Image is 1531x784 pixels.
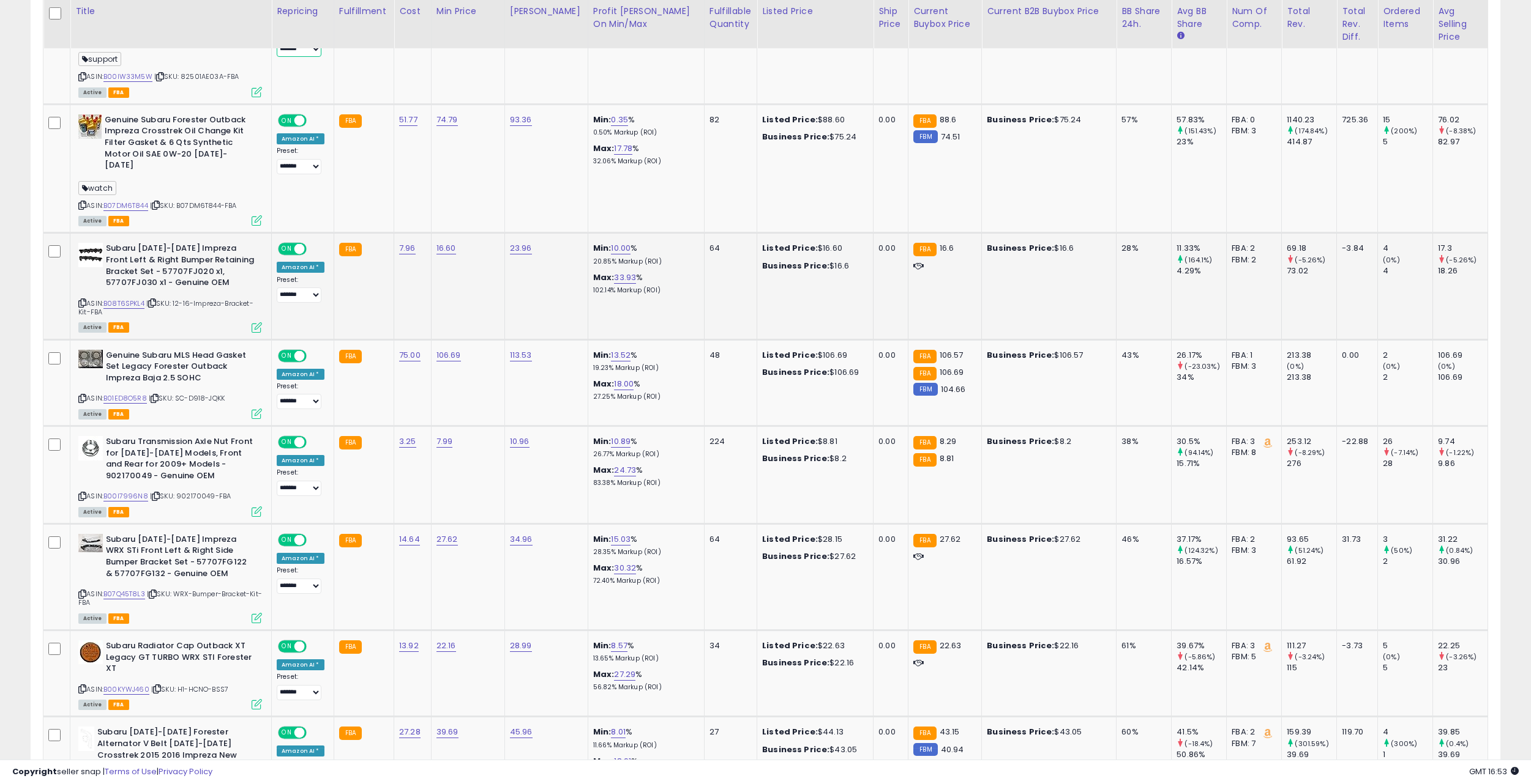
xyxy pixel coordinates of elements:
b: Business Price: [762,366,829,378]
small: (124.32%) [1185,545,1218,555]
div: 213.38 [1287,350,1336,361]
div: Title [75,5,266,18]
div: $27.62 [762,551,864,562]
b: Listed Price: [762,242,818,254]
span: | SKU: B07DM6T844-FBA [150,201,237,210]
a: B00KYWJ460 [103,684,149,695]
small: (164.1%) [1185,255,1212,265]
span: 74.51 [941,131,960,142]
span: | SKU: SC-D918-JQKK [149,393,225,403]
a: 45.96 [510,726,533,738]
div: 0.00 [878,114,899,125]
b: Max: [593,142,615,154]
small: FBA [913,534,936,547]
div: Current B2B Buybox Price [987,5,1111,18]
div: 253.12 [1287,436,1336,447]
div: Preset: [277,468,324,496]
div: $106.69 [762,350,864,361]
div: Amazon AI * [277,369,324,380]
div: $16.6 [762,261,864,272]
div: FBA: 3 [1232,436,1272,447]
span: watch [78,181,116,195]
small: FBA [913,367,936,380]
b: Max: [593,378,615,390]
a: 27.29 [614,668,635,681]
span: FBA [108,216,129,226]
a: B00I7996N8 [103,491,148,501]
div: FBM: 2 [1232,254,1272,265]
div: FBA: 0 [1232,114,1272,125]
span: OFF [305,116,324,126]
span: support [78,52,121,66]
div: 64 [709,534,747,545]
a: B07DM6T844 [103,201,148,211]
div: 23% [1177,136,1226,147]
b: Min: [593,533,612,545]
div: Avg BB Share [1177,5,1221,31]
p: 32.06% Markup (ROI) [593,157,695,166]
div: % [593,143,695,166]
a: 8.01 [611,726,626,738]
small: (-1.22%) [1446,448,1474,457]
b: Business Price: [762,260,829,272]
div: Preset: [277,276,324,303]
b: Listed Price: [762,533,818,545]
small: (-7.14%) [1391,448,1418,457]
div: $8.2 [762,453,864,464]
div: 26 [1383,436,1432,447]
a: B00IW33M5W [103,72,152,82]
div: [PERSON_NAME] [510,5,583,18]
b: Subaru Transmission Axle Nut Front for [DATE]-[DATE] Models, Front and Rear for 2009+ Models - 90... [106,436,255,484]
div: 4 [1383,243,1432,254]
div: 2 [1383,372,1432,383]
div: Current Buybox Price [913,5,976,31]
a: 27.62 [436,533,458,545]
span: ON [279,116,294,126]
div: 31.73 [1342,534,1368,545]
span: 16.6 [940,242,954,254]
div: % [593,272,695,295]
b: Min: [593,349,612,361]
small: (174.84%) [1295,126,1327,136]
div: 30.96 [1438,556,1488,567]
span: All listings currently available for purchase on Amazon [78,613,107,624]
div: Preset: [277,566,324,594]
p: 27.25% Markup (ROI) [593,393,695,401]
a: 17.78 [614,142,632,155]
b: Business Price: [987,533,1054,545]
div: Avg Selling Price [1438,5,1483,43]
div: 1140.23 [1287,114,1336,125]
small: (94.14%) [1185,448,1213,457]
img: 51K01qjV1IL._SL40_.jpg [78,350,103,368]
div: Amazon AI * [277,455,324,466]
span: ON [279,350,294,361]
div: FBA: 1 [1232,350,1272,361]
div: $8.2 [987,436,1107,447]
div: 106.69 [1438,372,1488,383]
b: Business Price: [762,131,829,142]
div: 76.02 [1438,114,1488,125]
div: 82 [709,114,747,125]
div: 213.38 [1287,372,1336,383]
a: 34.96 [510,533,533,545]
b: Genuine Subaru Forester Outback Impreza Crosstrek Oil Change Kit Filter Gasket & 6 Qts Synthetic ... [105,114,253,174]
a: 39.69 [436,726,459,738]
div: Num of Comp. [1232,5,1276,31]
div: Amazon AI * [277,553,324,564]
b: Listed Price: [762,114,818,125]
small: (51.24%) [1295,545,1323,555]
b: Subaru [DATE]-[DATE] Impreza WRX STi Front Left & Right Side Bumper Bracket Set - 57707FG122 & 57... [106,534,255,582]
span: All listings currently available for purchase on Amazon [78,87,107,98]
div: $75.24 [987,114,1107,125]
span: | SKU: 902170049-FBA [150,491,231,501]
div: $106.57 [987,350,1107,361]
div: % [593,534,695,557]
div: 0.00 [1342,350,1368,361]
img: 41yA2w65ZWL._SL40_.jpg [78,534,103,552]
div: 15.71% [1177,458,1226,469]
small: (0%) [1438,361,1455,371]
div: 57% [1121,114,1162,125]
b: Listed Price: [762,640,818,651]
b: Max: [593,464,615,476]
div: 9.86 [1438,458,1488,469]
